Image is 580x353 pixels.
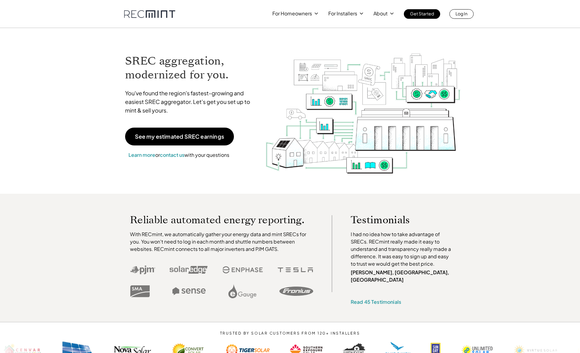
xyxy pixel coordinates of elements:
p: Testimonials [351,215,442,224]
h1: SREC aggregation, modernized for you. [125,54,256,82]
a: Log In [449,9,474,19]
img: RECmint value cycle [265,37,461,175]
p: For Installers [328,9,357,18]
p: [PERSON_NAME], [GEOGRAPHIC_DATA], [GEOGRAPHIC_DATA] [351,269,454,284]
p: Reliable automated energy reporting. [130,215,313,224]
a: Read 45 Testimonials [351,299,401,305]
a: contact us [160,152,184,158]
p: For Homeowners [272,9,312,18]
p: You've found the region's fastest-growing and easiest SREC aggregator. Let's get you set up to mi... [125,89,256,115]
p: With RECmint, we automatically gather your energy data and mint SRECs for you. You won't need to ... [130,231,313,253]
a: Learn more [128,152,155,158]
p: I had no idea how to take advantage of SRECs. RECmint really made it easy to understand and trans... [351,231,454,268]
a: Get Started [404,9,440,19]
p: TRUSTED BY SOLAR CUSTOMERS FROM 120+ INSTALLERS [201,331,379,335]
p: Log In [456,9,468,18]
p: See my estimated SREC earnings [135,134,224,139]
p: About [373,9,388,18]
p: Get Started [410,9,434,18]
p: or with your questions [125,151,233,159]
a: See my estimated SREC earnings [125,128,234,145]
